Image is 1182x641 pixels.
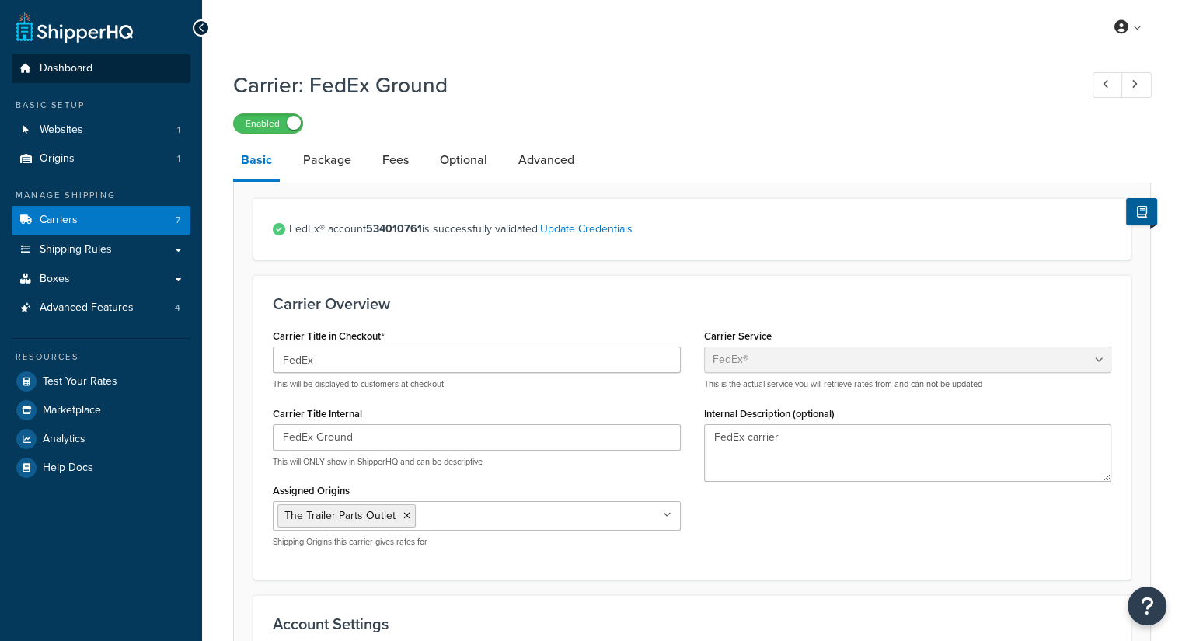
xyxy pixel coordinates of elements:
span: FedEx® account is successfully validated. [289,218,1111,240]
a: Marketplace [12,396,190,424]
p: Shipping Origins this carrier gives rates for [273,536,681,548]
p: This will be displayed to customers at checkout [273,378,681,390]
a: Help Docs [12,454,190,482]
strong: 534010761 [366,221,422,237]
span: 1 [177,152,180,165]
span: Test Your Rates [43,375,117,388]
span: Carriers [40,214,78,227]
a: Dashboard [12,54,190,83]
a: Test Your Rates [12,368,190,395]
span: Origins [40,152,75,165]
span: Boxes [40,273,70,286]
span: 1 [177,124,180,137]
label: Carrier Title in Checkout [273,330,385,343]
span: Shipping Rules [40,243,112,256]
a: Previous Record [1093,72,1123,98]
p: This will ONLY show in ShipperHQ and can be descriptive [273,456,681,468]
label: Enabled [234,114,302,133]
span: Advanced Features [40,301,134,315]
label: Carrier Title Internal [273,408,362,420]
div: Basic Setup [12,99,190,112]
a: Advanced Features4 [12,294,190,322]
h3: Account Settings [273,615,1111,632]
a: Update Credentials [540,221,633,237]
label: Carrier Service [704,330,772,342]
a: Advanced [511,141,582,179]
a: Analytics [12,425,190,453]
li: Websites [12,116,190,145]
label: Assigned Origins [273,485,350,496]
span: 7 [176,214,180,227]
li: Advanced Features [12,294,190,322]
a: Package [295,141,359,179]
a: Websites1 [12,116,190,145]
li: Origins [12,145,190,173]
button: Show Help Docs [1126,198,1157,225]
span: The Trailer Parts Outlet [284,507,396,524]
a: Basic [233,141,280,182]
span: Dashboard [40,62,92,75]
a: Origins1 [12,145,190,173]
h3: Carrier Overview [273,295,1111,312]
div: Resources [12,350,190,364]
div: Manage Shipping [12,189,190,202]
span: Help Docs [43,462,93,475]
textarea: FedEx carrier [704,424,1112,482]
a: Boxes [12,265,190,294]
p: This is the actual service you will retrieve rates from and can not be updated [704,378,1112,390]
a: Fees [375,141,417,179]
span: Analytics [43,433,85,446]
li: Carriers [12,206,190,235]
a: Optional [432,141,495,179]
a: Shipping Rules [12,235,190,264]
a: Next Record [1121,72,1152,98]
button: Open Resource Center [1128,587,1166,625]
span: Marketplace [43,404,101,417]
span: 4 [175,301,180,315]
h1: Carrier: FedEx Ground [233,70,1064,100]
label: Internal Description (optional) [704,408,835,420]
span: Websites [40,124,83,137]
a: Carriers7 [12,206,190,235]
